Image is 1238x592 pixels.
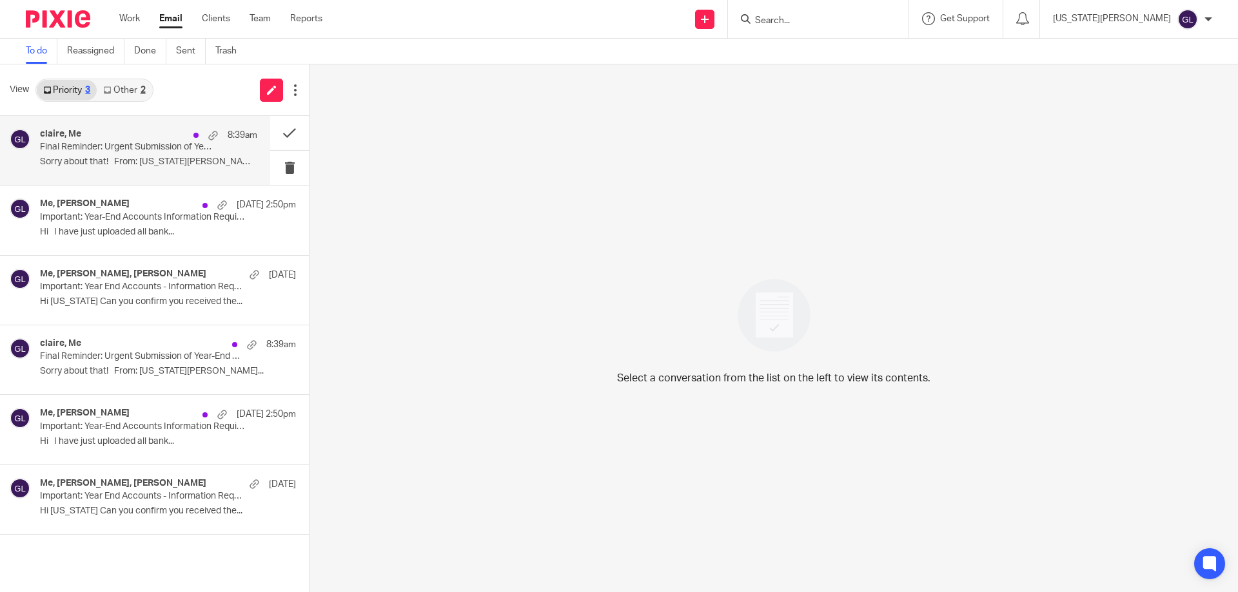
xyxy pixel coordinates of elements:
[40,129,81,140] h4: claire, Me
[269,269,296,282] p: [DATE]
[40,296,296,307] p: Hi [US_STATE] Can you confirm you received the...
[10,269,30,289] img: svg%3E
[940,14,990,23] span: Get Support
[215,39,246,64] a: Trash
[159,12,182,25] a: Email
[754,15,870,27] input: Search
[40,227,296,238] p: Hi I have just uploaded all bank...
[10,129,30,149] img: svg%3E
[97,80,152,100] a: Other2
[40,282,245,292] p: Important: Year End Accounts - Information Request
[729,271,819,360] img: image
[1053,12,1171,25] p: [US_STATE][PERSON_NAME]
[26,10,90,28] img: Pixie
[40,408,130,419] h4: Me, [PERSON_NAME]
[141,86,146,95] div: 2
[250,12,271,25] a: Team
[40,142,214,153] p: Final Reminder: Urgent Submission of Year-End Accounts
[40,269,206,280] h4: Me, [PERSON_NAME], [PERSON_NAME]
[290,12,322,25] a: Reports
[40,491,245,502] p: Important: Year End Accounts - Information Request
[617,370,930,386] p: Select a conversation from the list on the left to view its contents.
[237,198,296,211] p: [DATE] 2:50pm
[266,338,296,351] p: 8:39am
[269,478,296,491] p: [DATE]
[10,478,30,499] img: svg%3E
[119,12,140,25] a: Work
[40,366,296,377] p: Sorry about that! From: [US_STATE][PERSON_NAME]...
[176,39,206,64] a: Sent
[237,408,296,421] p: [DATE] 2:50pm
[228,129,257,142] p: 8:39am
[26,39,57,64] a: To do
[10,198,30,219] img: svg%3E
[67,39,124,64] a: Reassigned
[40,506,296,517] p: Hi [US_STATE] Can you confirm you received the...
[10,408,30,428] img: svg%3E
[40,198,130,209] h4: Me, [PERSON_NAME]
[40,338,81,349] h4: claire, Me
[202,12,230,25] a: Clients
[85,86,90,95] div: 3
[10,83,29,97] span: View
[134,39,166,64] a: Done
[40,212,245,223] p: Important: Year-End Accounts Information Required
[37,80,97,100] a: Priority3
[1177,9,1198,30] img: svg%3E
[40,421,245,432] p: Important: Year-End Accounts Information Required
[10,338,30,359] img: svg%3E
[40,351,245,362] p: Final Reminder: Urgent Submission of Year-End Accounts
[40,157,257,167] p: Sorry about that! From: [US_STATE][PERSON_NAME]...
[40,436,296,447] p: Hi I have just uploaded all bank...
[40,478,206,489] h4: Me, [PERSON_NAME], [PERSON_NAME]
